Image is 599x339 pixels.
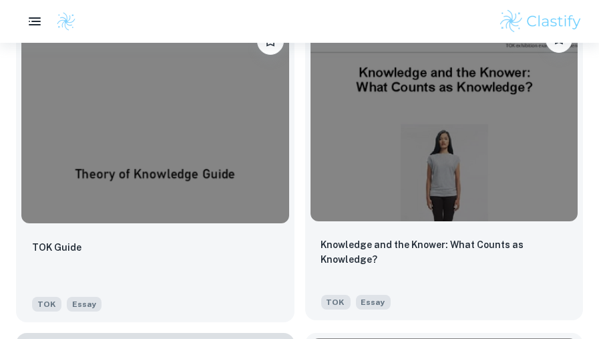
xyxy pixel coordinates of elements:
[311,21,578,221] img: TOK Essay example thumbnail: Knowledge and the Knower: What Counts as
[48,11,76,31] a: Clastify logo
[498,8,583,35] img: Clastify logo
[32,240,81,255] p: TOK Guide
[321,295,351,310] span: TOK
[56,11,76,31] img: Clastify logo
[21,23,289,223] img: TOK Essay example thumbnail: TOK Guide
[67,297,102,312] span: Essay
[32,297,61,312] span: TOK
[356,295,391,310] span: Essay
[16,17,294,322] a: Please log in to bookmark exemplarsTOK GuideTOKEssay
[305,17,584,322] a: Please log in to bookmark exemplarsKnowledge and the Knower: What Counts as Knowledge?TOKEssay
[321,237,568,267] p: Knowledge and the Knower: What Counts as Knowledge?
